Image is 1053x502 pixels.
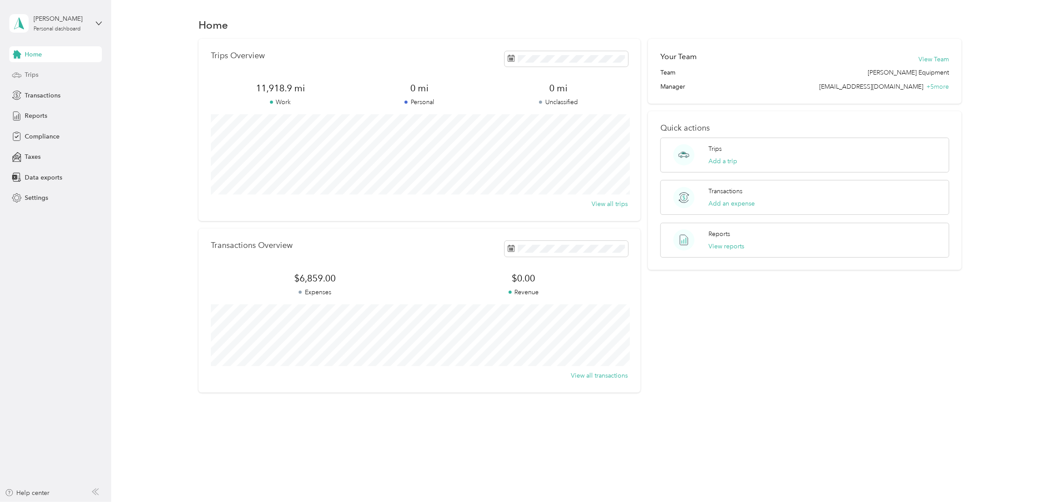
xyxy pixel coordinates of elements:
[25,152,41,161] span: Taxes
[919,55,949,64] button: View Team
[709,187,743,196] p: Transactions
[211,82,350,94] span: 11,918.9 mi
[927,83,949,90] span: + 5 more
[211,272,420,285] span: $6,859.00
[660,124,949,133] p: Quick actions
[5,488,50,498] button: Help center
[25,193,48,202] span: Settings
[420,272,628,285] span: $0.00
[25,173,62,182] span: Data exports
[350,97,489,107] p: Personal
[34,14,89,23] div: [PERSON_NAME]
[25,91,60,100] span: Transactions
[709,144,722,154] p: Trips
[660,68,675,77] span: Team
[1004,453,1053,502] iframe: Everlance-gr Chat Button Frame
[25,111,47,120] span: Reports
[211,241,292,250] p: Transactions Overview
[34,26,81,32] div: Personal dashboard
[211,288,420,297] p: Expenses
[25,132,60,141] span: Compliance
[350,82,489,94] span: 0 mi
[199,20,228,30] h1: Home
[868,68,949,77] span: [PERSON_NAME] Equipment
[709,229,731,239] p: Reports
[489,82,628,94] span: 0 mi
[709,242,745,251] button: View reports
[25,50,42,59] span: Home
[25,70,38,79] span: Trips
[489,97,628,107] p: Unclassified
[571,371,628,380] button: View all transactions
[211,97,350,107] p: Work
[709,157,738,166] button: Add a trip
[660,51,697,62] h2: Your Team
[820,83,924,90] span: [EMAIL_ADDRESS][DOMAIN_NAME]
[211,51,265,60] p: Trips Overview
[592,199,628,209] button: View all trips
[709,199,755,208] button: Add an expense
[420,288,628,297] p: Revenue
[660,82,685,91] span: Manager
